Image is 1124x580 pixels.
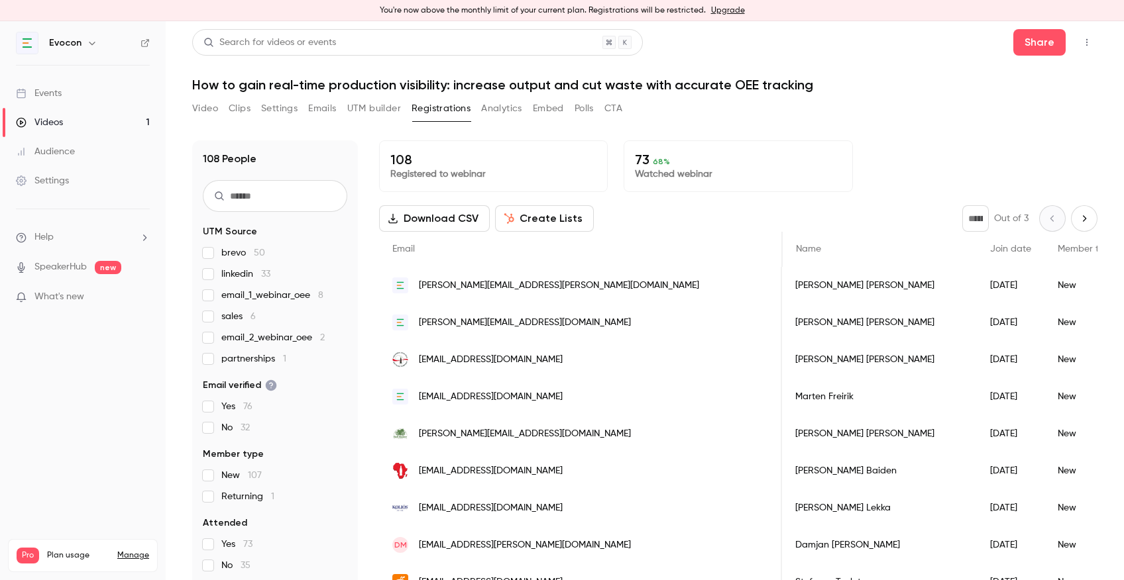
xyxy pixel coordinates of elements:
[782,267,977,304] div: [PERSON_NAME] [PERSON_NAME]
[635,152,841,168] p: 73
[419,464,563,478] span: [EMAIL_ADDRESS][DOMAIN_NAME]
[241,561,251,570] span: 35
[243,402,253,411] span: 76
[221,267,270,281] span: linkedin
[392,500,408,516] img: kolios.gr
[134,291,150,303] iframe: Noticeable Trigger
[261,269,270,279] span: 33
[1058,244,1115,254] span: Member type
[347,98,401,119] button: UTM builder
[203,516,247,530] span: Attended
[994,212,1029,225] p: Out of 3
[17,548,39,563] span: Pro
[1076,32,1097,53] button: Top Bar Actions
[308,98,336,119] button: Emails
[261,98,298,119] button: Settings
[221,538,253,551] span: Yes
[221,400,253,413] span: Yes
[203,225,257,238] span: UTM Source
[203,36,336,50] div: Search for videos or events
[977,489,1044,526] div: [DATE]
[221,246,265,260] span: brevo
[17,32,38,54] img: Evocon
[1013,29,1066,56] button: Share
[221,331,325,344] span: email_2_webinar_oee
[782,489,977,526] div: [PERSON_NAME] Lekka
[221,559,251,572] span: No
[419,353,563,367] span: [EMAIL_ADDRESS][DOMAIN_NAME]
[796,244,821,254] span: Name
[392,426,408,442] img: hallhunter.co.uk
[977,267,1044,304] div: [DATE]
[251,312,256,321] span: 6
[782,341,977,378] div: [PERSON_NAME] [PERSON_NAME]
[419,538,631,552] span: [EMAIL_ADDRESS][PERSON_NAME][DOMAIN_NAME]
[782,304,977,341] div: [PERSON_NAME] [PERSON_NAME]
[390,152,596,168] p: 108
[203,448,264,461] span: Member type
[283,354,286,363] span: 1
[34,260,87,274] a: SpeakerHub
[977,304,1044,341] div: [DATE]
[711,5,745,16] a: Upgrade
[604,98,622,119] button: CTA
[481,98,522,119] button: Analytics
[47,550,109,561] span: Plan usage
[977,452,1044,489] div: [DATE]
[34,230,54,244] span: Help
[221,310,256,323] span: sales
[192,77,1097,93] h1: How to gain real-time production visibility: increase output and cut waste with accurate OEE trac...
[782,526,977,563] div: Damjan [PERSON_NAME]
[221,469,262,482] span: New
[16,87,62,100] div: Events
[16,230,150,244] li: help-dropdown-opener
[318,291,323,300] span: 8
[412,98,471,119] button: Registrations
[782,452,977,489] div: [PERSON_NAME] Baiden
[392,277,408,293] img: evocon.com
[533,98,564,119] button: Embed
[419,279,699,293] span: [PERSON_NAME][EMAIL_ADDRESS][PERSON_NAME][DOMAIN_NAME]
[575,98,594,119] button: Polls
[419,316,631,330] span: [PERSON_NAME][EMAIL_ADDRESS][DOMAIN_NAME]
[419,390,563,404] span: [EMAIL_ADDRESS][DOMAIN_NAME]
[221,490,274,503] span: Returning
[392,389,408,405] img: evocon.com
[782,378,977,415] div: Marten Freirik
[419,501,563,515] span: [EMAIL_ADDRESS][DOMAIN_NAME]
[16,174,69,187] div: Settings
[390,168,596,181] p: Registered to webinar
[271,492,274,501] span: 1
[95,261,121,274] span: new
[977,526,1044,563] div: [DATE]
[419,427,631,441] span: [PERSON_NAME][EMAIL_ADDRESS][DOMAIN_NAME]
[392,463,408,479] img: ccbagroup.com
[192,98,218,119] button: Video
[16,145,75,158] div: Audience
[16,116,63,129] div: Videos
[379,205,490,232] button: Download CSV
[392,244,415,254] span: Email
[653,157,670,166] span: 68 %
[977,415,1044,452] div: [DATE]
[977,378,1044,415] div: [DATE]
[34,290,84,304] span: What's new
[990,244,1031,254] span: Join date
[392,314,408,330] img: evocon.com
[394,539,407,551] span: DM
[495,205,594,232] button: Create Lists
[221,352,286,365] span: partnerships
[243,540,253,549] span: 73
[635,168,841,181] p: Watched webinar
[49,36,82,50] h6: Evocon
[203,379,277,392] span: Email verified
[117,550,149,561] a: Manage
[977,341,1044,378] div: [DATE]
[229,98,251,119] button: Clips
[782,415,977,452] div: [PERSON_NAME] [PERSON_NAME]
[1071,205,1097,232] button: Next page
[254,248,265,258] span: 50
[320,333,325,342] span: 2
[248,471,262,480] span: 107
[203,151,256,167] h1: 108 People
